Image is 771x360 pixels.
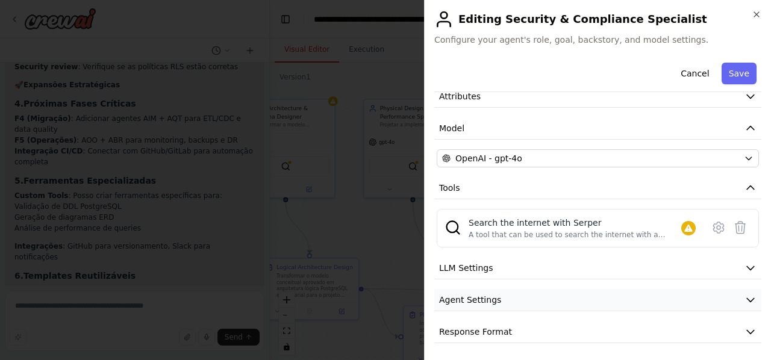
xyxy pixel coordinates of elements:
[708,217,729,238] button: Configure tool
[434,10,761,29] h2: Editing Security & Compliance Specialist
[469,217,681,229] div: Search the internet with Serper
[455,152,522,164] span: OpenAI - gpt-4o
[445,219,461,236] img: SerperDevTool
[729,217,751,238] button: Delete tool
[469,230,681,240] div: A tool that can be used to search the internet with a search_query. Supports different search typ...
[439,90,481,102] span: Attributes
[434,177,761,199] button: Tools
[434,289,761,311] button: Agent Settings
[439,182,460,194] span: Tools
[434,34,761,46] span: Configure your agent's role, goal, backstory, and model settings.
[434,257,761,279] button: LLM Settings
[439,326,512,338] span: Response Format
[434,85,761,108] button: Attributes
[439,122,464,134] span: Model
[437,149,759,167] button: OpenAI - gpt-4o
[439,294,501,306] span: Agent Settings
[434,321,761,343] button: Response Format
[434,117,761,140] button: Model
[722,63,757,84] button: Save
[439,262,493,274] span: LLM Settings
[673,63,716,84] button: Cancel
